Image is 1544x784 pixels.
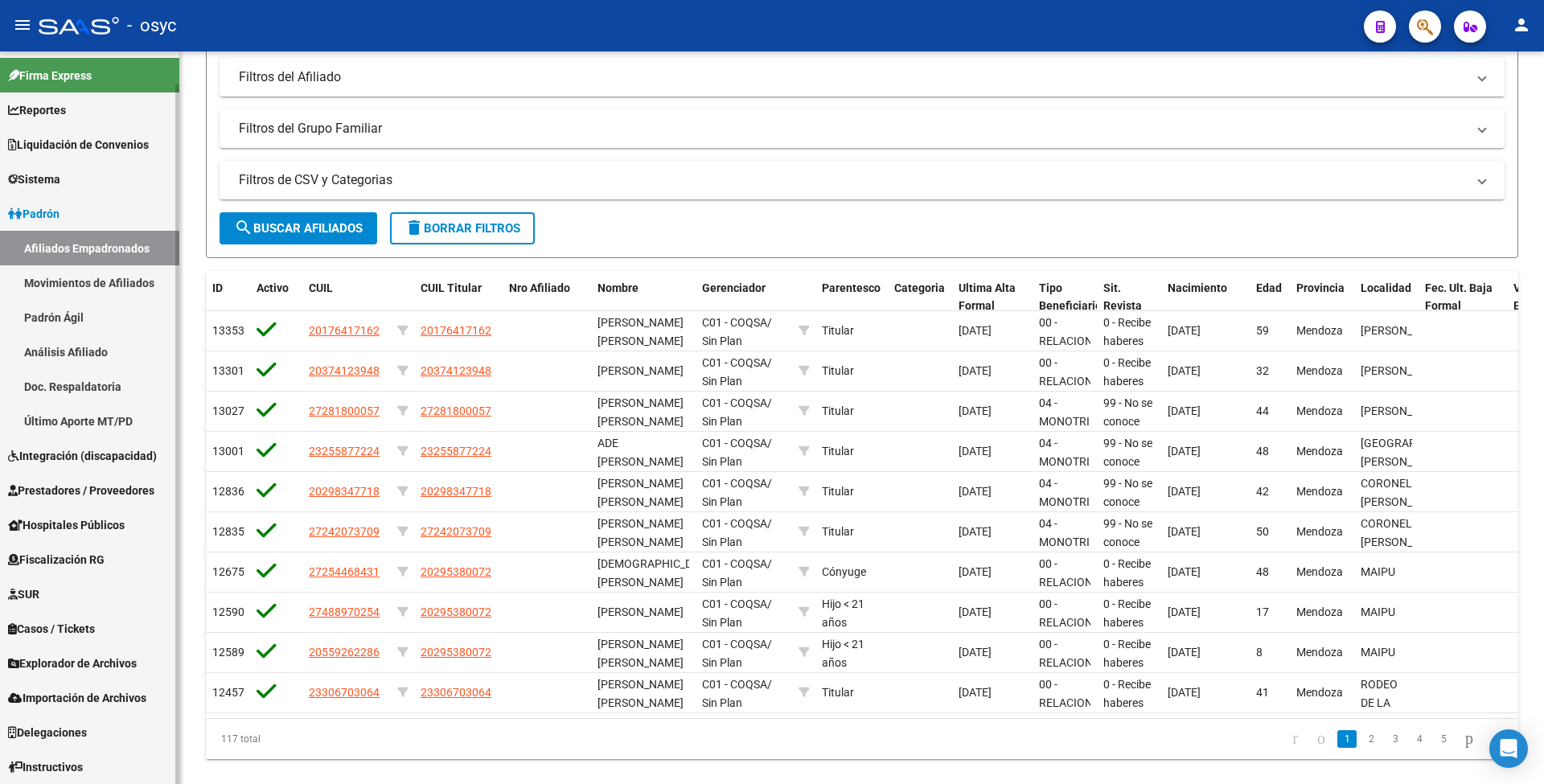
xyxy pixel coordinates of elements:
span: 99 - No se conoce situación de revista [1103,396,1152,464]
div: [DATE] [959,523,1026,541]
mat-panel-title: Filtros del Grupo Familiar [239,120,1466,138]
span: 04 - MONOTRIBUTISTAS [1039,437,1140,468]
span: [GEOGRAPHIC_DATA][PERSON_NAME] [1361,437,1469,468]
span: 13353 [212,324,244,337]
span: CORONEL [PERSON_NAME] [1361,477,1447,508]
span: [DATE] [1168,485,1201,498]
datatable-header-cell: Sit. Revista [1097,271,1161,324]
span: 0 - Recibe haberes regularmente [1103,597,1170,647]
span: Borrar Filtros [404,221,520,236]
datatable-header-cell: CUIL [302,271,391,324]
datatable-header-cell: Gerenciador [696,271,792,324]
div: [DATE] [959,563,1026,581]
span: Categoria [894,281,945,294]
span: Instructivos [8,758,83,776]
span: Fec. Ult. Baja Formal [1425,281,1493,313]
mat-panel-title: Filtros del Afiliado [239,68,1466,86]
a: go to next page [1458,730,1480,748]
span: Ultima Alta Formal [959,281,1016,313]
span: 41 [1256,686,1269,699]
a: 5 [1434,730,1453,748]
datatable-header-cell: Nro Afiliado [503,271,591,324]
li: page 2 [1359,725,1383,753]
span: ADE [PERSON_NAME] [597,437,684,468]
a: 4 [1410,730,1429,748]
span: [DATE] [1168,404,1201,417]
span: 27254468431 [309,565,380,578]
button: Borrar Filtros [390,212,535,244]
span: 23255877224 [421,445,491,458]
mat-expansion-panel-header: Filtros del Afiliado [220,58,1505,96]
span: Integración (discapacidad) [8,447,157,465]
div: Open Intercom Messenger [1489,729,1528,768]
span: Nombre [597,281,639,294]
div: [DATE] [959,683,1026,702]
span: 99 - No se conoce situación de revista [1103,517,1152,585]
span: 12675 [212,565,244,578]
li: page 5 [1431,725,1456,753]
span: Mendoza [1296,445,1343,458]
span: 20559262286 [309,646,380,659]
mat-panel-title: Filtros de CSV y Categorias [239,171,1466,189]
span: C01 - COQSA [702,477,767,490]
span: [PERSON_NAME] [PERSON_NAME] [597,396,684,428]
a: go to first page [1285,730,1305,748]
datatable-header-cell: Tipo Beneficiario [1033,271,1097,324]
span: Mendoza [1296,324,1343,337]
span: Gerenciador [702,281,766,294]
span: Buscar Afiliados [234,221,363,236]
span: Mendoza [1296,364,1343,377]
span: [PERSON_NAME] [PERSON_NAME] [597,316,684,347]
span: 50 [1256,525,1269,538]
datatable-header-cell: Nombre [591,271,696,324]
span: C01 - COQSA [702,437,767,449]
span: 99 - No se conoce situación de revista [1103,437,1152,504]
div: [DATE] [959,643,1026,662]
span: MAIPU [1361,646,1395,659]
span: Parentesco [822,281,881,294]
span: C01 - COQSA [702,316,767,329]
span: [PERSON_NAME] [597,364,684,377]
span: 00 - RELACION DE DEPENDENCIA [1039,316,1114,384]
span: Activo [257,281,289,294]
span: 00 - RELACION DE DEPENDENCIA [1039,356,1114,424]
span: Titular [822,686,854,699]
span: 20374123948 [309,364,380,377]
datatable-header-cell: Localidad [1354,271,1419,324]
datatable-header-cell: Nacimiento [1161,271,1250,324]
span: [PERSON_NAME] [PERSON_NAME] [597,678,684,709]
span: Delegaciones [8,724,87,741]
span: 0 - Recibe haberes regularmente [1103,356,1170,406]
span: 44 [1256,404,1269,417]
span: [PERSON_NAME] [597,605,684,618]
span: 27281800057 [309,404,380,417]
span: SUR [8,585,39,603]
span: [DATE] [1168,525,1201,538]
span: Casos / Tickets [8,620,95,638]
div: [DATE] [959,482,1026,501]
div: [DATE] [959,362,1026,380]
li: page 1 [1335,725,1359,753]
span: Titular [822,404,854,417]
span: 00 - RELACION DE DEPENDENCIA [1039,678,1114,745]
span: 32 [1256,364,1269,377]
span: - osyc [127,8,177,43]
span: 27242073709 [309,525,380,538]
span: Titular [822,445,854,458]
div: 117 total [206,719,466,759]
a: go to last page [1485,730,1508,748]
span: [PERSON_NAME] [PERSON_NAME] [597,477,684,508]
span: 27242073709 [421,525,491,538]
span: RODEO DE LA CRU [1361,678,1398,728]
a: 1 [1337,730,1357,748]
span: 13001 [212,445,244,458]
mat-expansion-panel-header: Filtros del Grupo Familiar [220,109,1505,148]
mat-icon: search [234,218,253,237]
span: C01 - COQSA [702,638,767,651]
span: C01 - COQSA [702,557,767,570]
span: Firma Express [8,67,92,84]
mat-icon: menu [13,15,32,35]
span: 13027 [212,404,244,417]
datatable-header-cell: ID [206,271,250,324]
span: 12836 [212,485,244,498]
